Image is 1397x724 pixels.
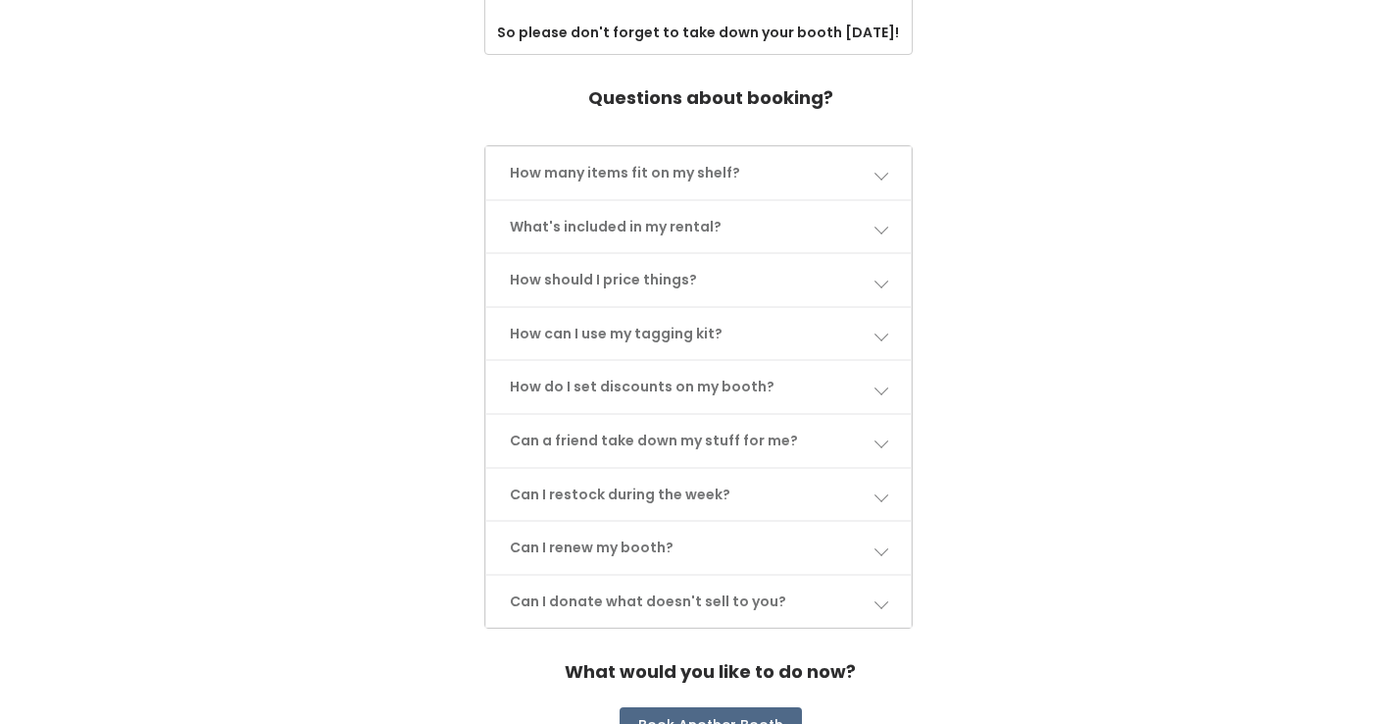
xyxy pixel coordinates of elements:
a: Can a friend take down my stuff for me? [486,415,912,467]
a: How should I price things? [486,254,912,306]
a: Can I donate what doesn't sell to you? [486,576,912,628]
a: How many items fit on my shelf? [486,147,912,199]
a: How do I set discounts on my booth? [486,361,912,413]
h4: What would you like to do now? [565,652,856,692]
a: Can I restock during the week? [486,469,912,521]
h4: Questions about booking? [588,78,833,118]
a: Can I renew my booth? [486,522,912,574]
a: What's included in my rental? [486,201,912,253]
a: How can I use my tagging kit? [486,308,912,360]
